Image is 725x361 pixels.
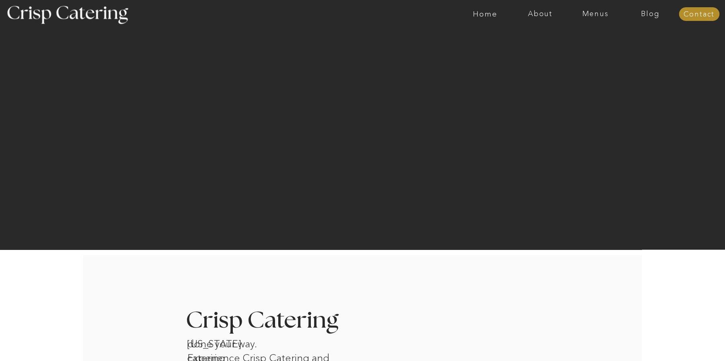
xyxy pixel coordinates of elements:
h3: Crisp Catering [186,309,359,333]
a: Home [458,10,513,18]
a: About [513,10,568,18]
h1: [US_STATE] catering [187,337,271,347]
a: Blog [623,10,678,18]
a: Contact [679,10,719,19]
iframe: podium webchat widget bubble [645,321,725,361]
a: Menus [568,10,623,18]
